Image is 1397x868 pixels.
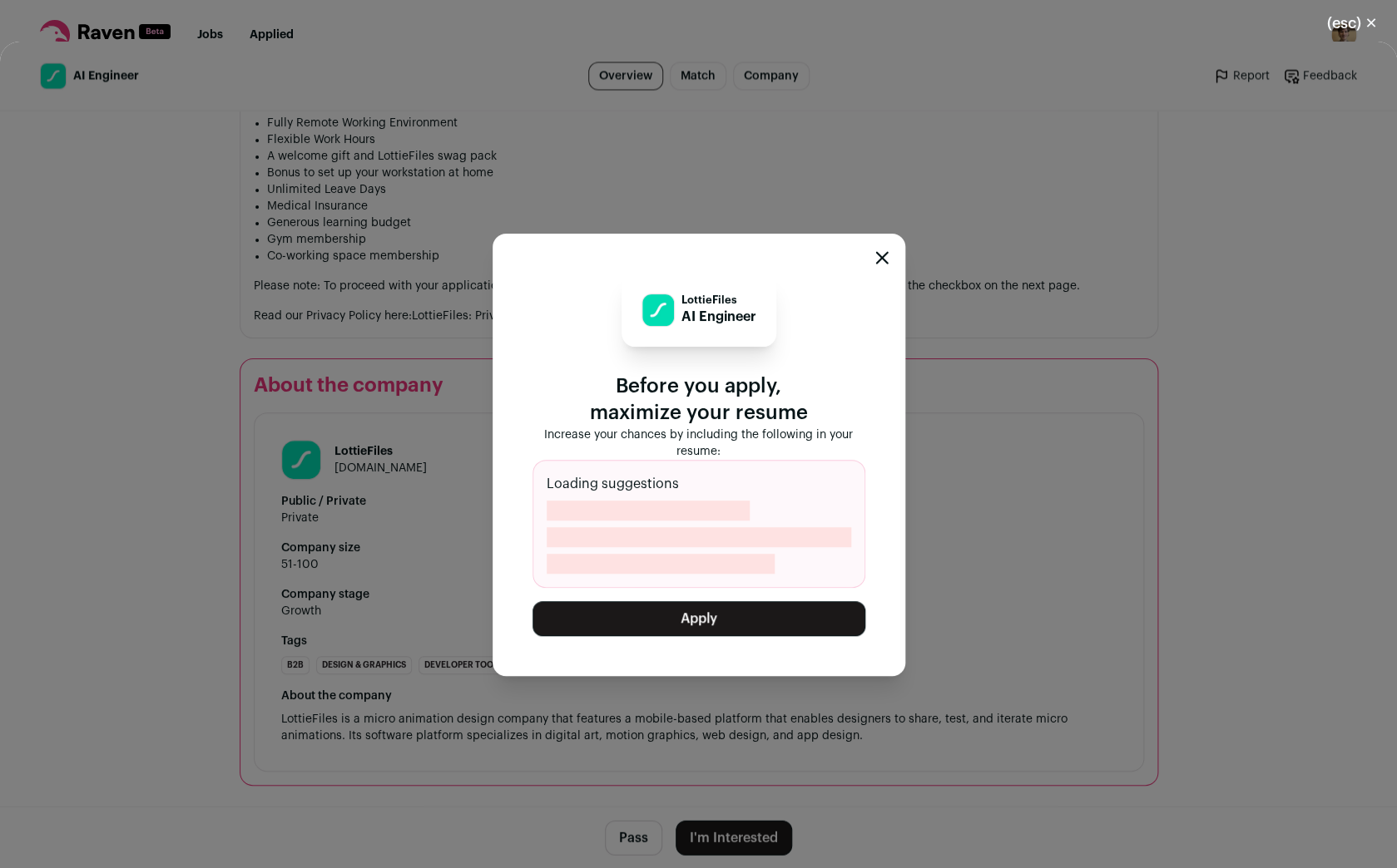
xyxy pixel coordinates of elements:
[1307,5,1397,42] button: Close modal
[533,601,865,636] button: Apply
[642,294,674,326] img: 76b6fcb85380859e65b613a9a37d07bb264b6b2258e689c4872a34acfafea211.jpg
[681,293,756,307] p: LottieFiles
[681,307,756,327] p: AI Engineer
[875,251,889,264] button: Close modal
[533,427,865,460] p: Increase your chances by including the following in your resume:
[533,460,865,588] div: Loading suggestions
[533,373,865,427] p: Before you apply, maximize your resume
